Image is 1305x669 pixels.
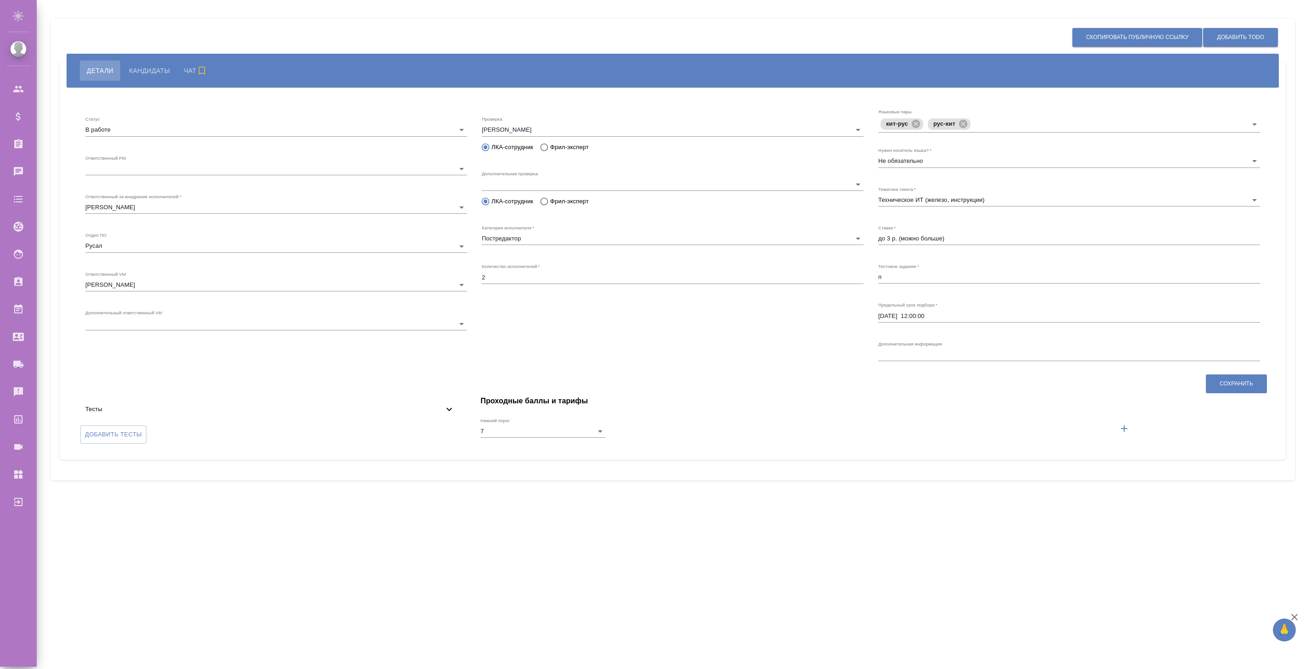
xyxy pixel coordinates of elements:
div: Тесты [78,399,462,419]
span: Фрил-эксперт [550,197,589,206]
label: Ответственный VM [85,272,126,276]
span: Добавить тесты [85,429,142,440]
label: Тестовое задание [878,264,919,269]
label: Ответственный за внедрение исполнителей [85,195,181,199]
label: Дополнительная проверка [482,171,538,176]
span: Детали [87,65,113,76]
label: Нужен носитель языка? [878,148,931,153]
span: кит-рус [881,120,914,127]
button: Сохранить [1206,374,1267,393]
label: Количество исполнителей [482,264,540,269]
label: Отдел ПО [85,233,106,238]
span: Тесты [85,405,444,414]
span: Скопировать публичную ссылку [1086,33,1188,41]
span: ЛКА-сотрудник [491,143,533,152]
button: 🙏 [1273,619,1296,641]
label: Тематика тикета [878,187,916,191]
div: Русал [85,240,467,252]
label: Добавить тесты [80,425,146,444]
label: Дополнительный ответственный VM [85,311,162,315]
div: [PERSON_NAME] [85,279,467,291]
div: В работе [85,123,467,136]
span: ЛКА-сотрудник [491,197,533,206]
div: Не обязательно [878,155,1260,167]
label: Нижний порог [480,418,510,423]
button: Добавить ToDo [1203,28,1278,47]
svg: Подписаться [196,65,207,76]
span: рус-кит [928,120,961,127]
h4: Проходные баллы и тарифы [480,396,1267,407]
label: Статус [85,117,100,122]
label: Языковые пары [878,110,912,114]
span: Сохранить [1220,380,1253,388]
label: Ставки [878,226,896,230]
div: Постредактор [482,232,864,245]
span: Добавить ToDo [1217,33,1264,41]
label: Категория исполнителя [482,226,534,230]
label: Дополнительная информация [878,341,942,346]
div: [PERSON_NAME] [482,123,864,136]
span: 🙏 [1277,620,1292,640]
span: Кандидаты [129,65,170,76]
div: [PERSON_NAME] [85,201,467,214]
span: Чат [184,65,210,76]
label: Проверка [482,117,502,122]
div: кит-рус [881,118,923,130]
button: Open [594,425,607,438]
span: Фрил-эксперт [550,143,589,152]
button: Open [1248,118,1261,131]
div: рус-кит [928,118,970,130]
label: Предельный срок подбора [878,303,937,307]
div: Техническое ИТ (железо, инструкции) [878,194,1260,206]
button: Добавить [1113,418,1135,440]
textarea: п [878,273,1260,280]
label: Ответственный PM [85,156,126,160]
button: Скопировать публичную ссылку [1072,28,1202,47]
